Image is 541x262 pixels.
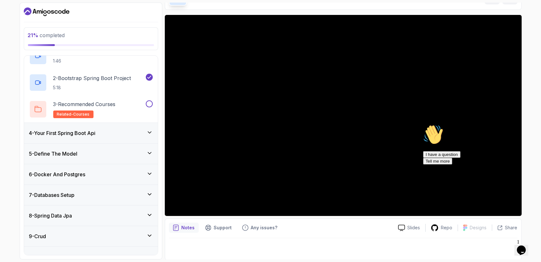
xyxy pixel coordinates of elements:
button: Feedback button [238,223,281,233]
button: 4-Your First Spring Boot Api [24,123,158,143]
button: 8-Spring Data Jpa [24,205,158,226]
iframe: 2 - Inversion Control and Dependency Injection [165,15,522,216]
div: 👋Hi! How can we help?I have a questionTell me more [3,3,117,43]
button: Tell me more [3,36,32,43]
h3: 4 - Your First Spring Boot Api [29,129,96,137]
button: 7-Databases Setup [24,185,158,205]
button: 5-Define The Model [24,144,158,164]
span: related-courses [57,112,90,117]
iframe: chat widget [514,237,535,256]
p: Notes [182,225,195,231]
p: 3 - Recommended Courses [53,100,116,108]
iframe: chat widget [421,122,535,233]
h3: 5 - Define The Model [29,150,78,158]
img: :wave: [3,3,23,23]
a: Dashboard [24,7,69,17]
span: 21 % [28,32,39,38]
p: 5:18 [53,84,131,91]
span: completed [28,32,65,38]
button: notes button [169,223,199,233]
h3: 9 - Crud [29,232,46,240]
h3: 6 - Docker And Postgres [29,171,86,178]
button: 1:46 [29,47,153,65]
span: Hi! How can we help? [3,19,63,24]
button: 3-Recommended Coursesrelated-courses [29,100,153,118]
p: 2 - Bootstrap Spring Boot Project [53,74,131,82]
button: Support button [201,223,236,233]
h3: 10 - Exercises [29,253,61,261]
button: 6-Docker And Postgres [24,164,158,185]
p: Any issues? [251,225,278,231]
a: Slides [393,225,425,231]
p: Support [214,225,232,231]
button: I have a question [3,29,40,36]
button: 2-Bootstrap Spring Boot Project5:18 [29,74,153,91]
p: 1:46 [53,58,104,64]
button: 9-Crud [24,226,158,246]
p: Slides [408,225,420,231]
h3: 7 - Databases Setup [29,191,75,199]
h3: 8 - Spring Data Jpa [29,212,72,219]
